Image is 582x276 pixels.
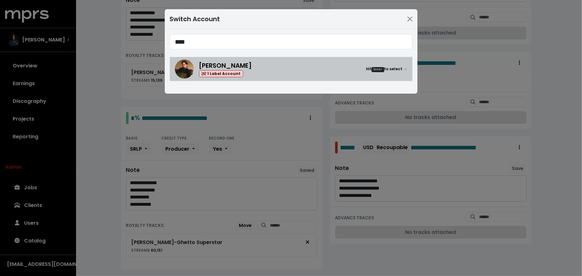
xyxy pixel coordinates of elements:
kbd: Enter [372,67,384,72]
small: Hit to select → [366,66,407,72]
button: Close [405,14,415,24]
input: Search accounts [170,34,413,49]
div: Switch Account [170,14,220,24]
a: Nate Fox[PERSON_NAME] 1 Label AccountHitEnterto select → [170,57,413,81]
span: [PERSON_NAME] [199,61,252,70]
span: 1 Label Account [199,70,244,78]
img: Nate Fox [175,60,194,78]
